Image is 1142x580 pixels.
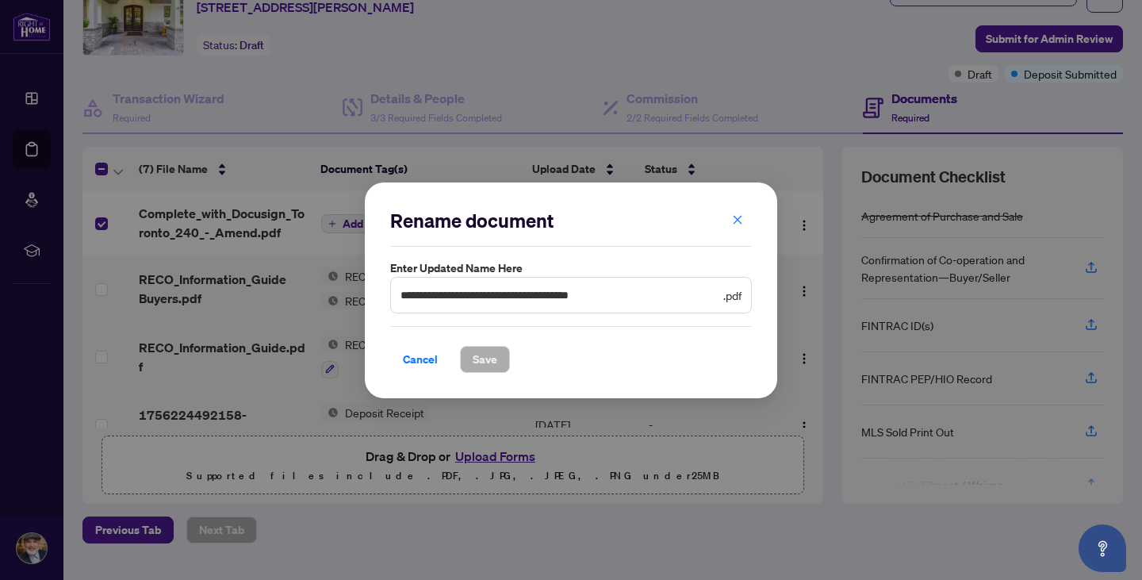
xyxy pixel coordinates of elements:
[390,345,450,372] button: Cancel
[1079,524,1126,572] button: Open asap
[460,345,510,372] button: Save
[390,259,752,277] label: Enter updated name here
[732,213,743,225] span: close
[723,286,742,303] span: .pdf
[390,208,752,233] h2: Rename document
[403,346,438,371] span: Cancel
